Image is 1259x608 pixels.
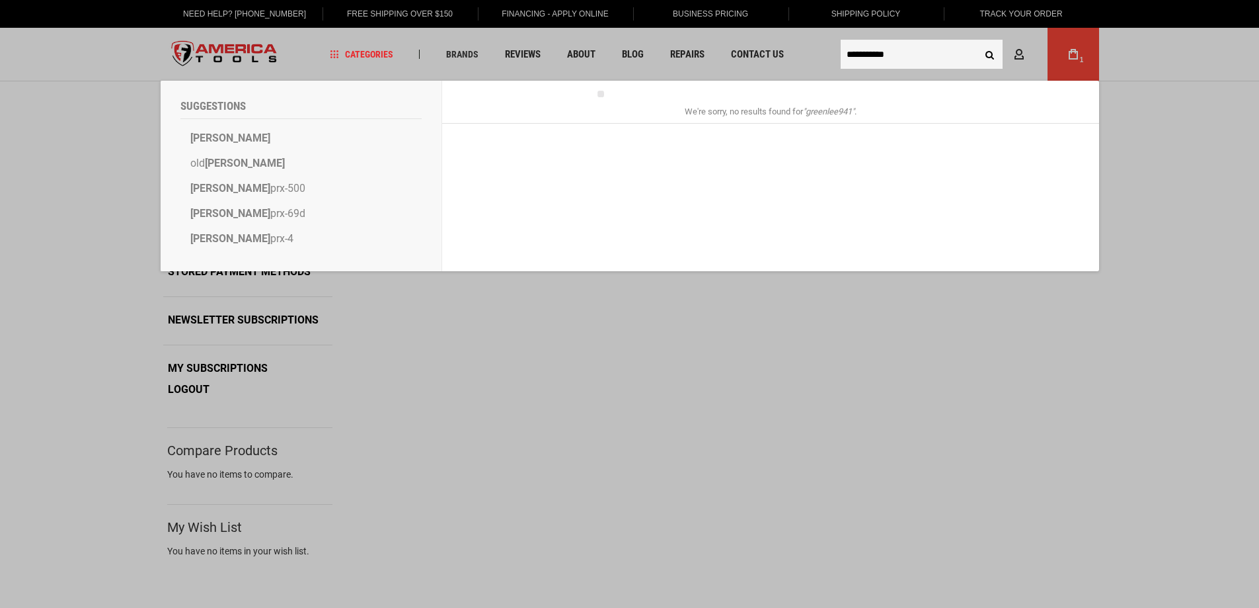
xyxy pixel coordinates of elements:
button: Search [977,42,1003,67]
a: Brands [440,46,484,64]
iframe: LiveChat chat widget [1073,566,1259,608]
a: Categories [324,46,399,64]
span: Brands [446,50,478,59]
span: Categories [330,50,393,59]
